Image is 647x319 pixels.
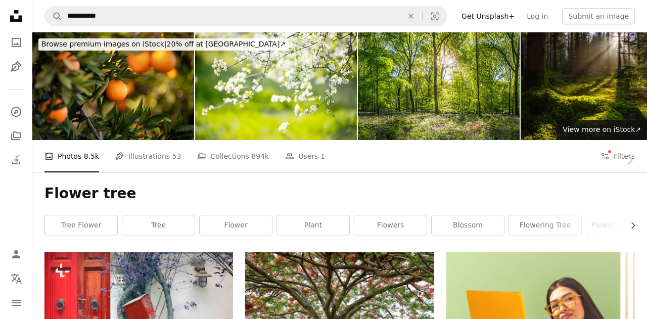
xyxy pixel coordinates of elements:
span: 894k [251,151,269,162]
a: tree [122,215,195,236]
span: 53 [172,151,181,162]
button: Clear [400,7,422,26]
h1: Flower tree [44,185,635,203]
img: Cherry blossoms at the park, spring day, april [195,32,357,140]
button: Search Unsplash [45,7,62,26]
a: tree flower [45,215,117,236]
img: Orange trees [32,32,194,140]
button: Visual search [423,7,447,26]
a: Illustrations [6,57,26,77]
a: Illustrations 53 [115,140,181,172]
a: Explore [6,102,26,122]
a: Users 1 [285,140,325,172]
a: flowering tree [509,215,581,236]
a: plant [277,215,349,236]
button: scroll list to the right [624,215,635,236]
span: Browse premium images on iStock | [41,40,166,48]
button: Filters [600,140,635,172]
a: Log in / Sign up [6,244,26,264]
span: 1 [320,151,325,162]
a: View more on iStock↗ [557,120,647,140]
span: 20% off at [GEOGRAPHIC_DATA] ↗ [41,40,286,48]
a: flower [200,215,272,236]
a: flowers [354,215,427,236]
img: Sunshine warming idyllic woodland glade green forest ferns wildflowers panorama [358,32,520,140]
form: Find visuals sitewide [44,6,447,26]
a: blossom [432,215,504,236]
button: Submit an image [562,8,635,24]
button: Language [6,268,26,289]
a: Log in [521,8,554,24]
button: Menu [6,293,26,313]
span: View more on iStock ↗ [563,125,641,133]
a: brown and green trees on green grass field during daytime [245,310,434,319]
a: Photos [6,32,26,53]
a: Get Unsplash+ [455,8,521,24]
a: Collections 894k [197,140,269,172]
a: Next [612,111,647,208]
a: Browse premium images on iStock|20% off at [GEOGRAPHIC_DATA]↗ [32,32,295,57]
